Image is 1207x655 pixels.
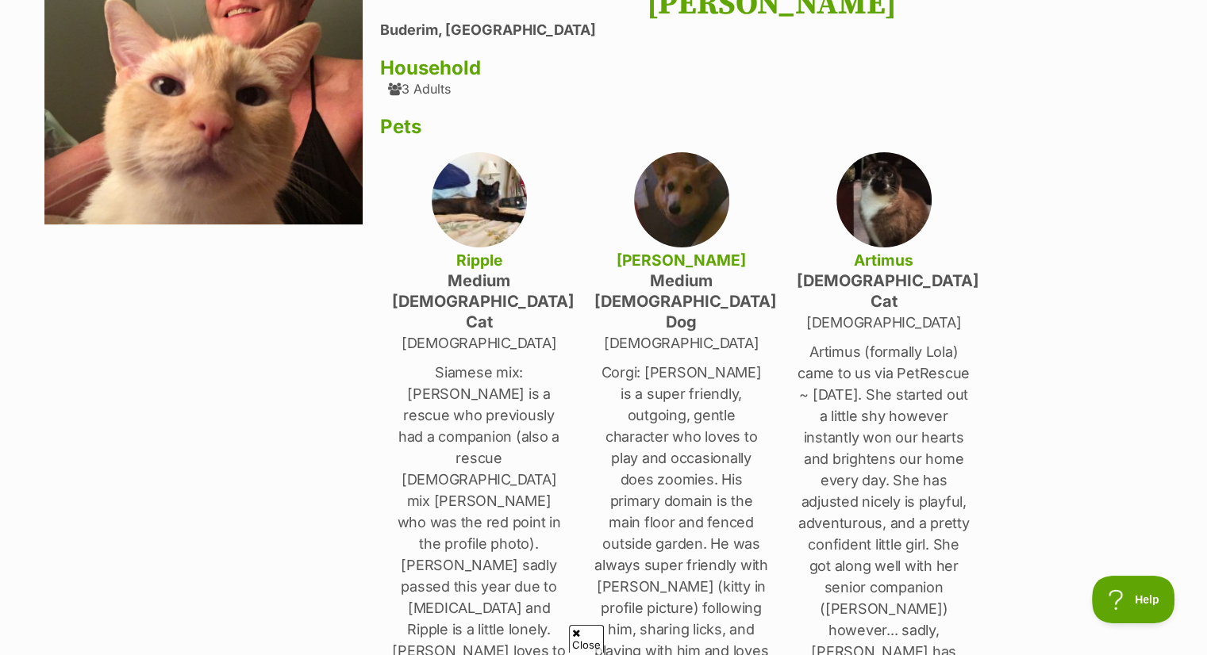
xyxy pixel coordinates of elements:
img: t3hvl6lbauebiofsapi4.jpg [634,152,729,247]
h3: Household [380,57,1163,79]
img: s17dkqtkuevcsmkd0thy.jpg [836,152,932,247]
h4: medium [DEMOGRAPHIC_DATA] Cat [392,270,567,332]
p: [DEMOGRAPHIC_DATA] [594,332,769,354]
p: [DEMOGRAPHIC_DATA] [392,332,567,354]
div: 3 Adults [388,82,451,96]
h4: Artimus [797,250,971,270]
h4: [PERSON_NAME] [594,250,769,270]
li: Buderim, [GEOGRAPHIC_DATA] [380,22,1163,39]
img: dyoejzrsh9kxyj3fwdio.jpg [432,152,527,247]
h3: Pets [380,116,1163,138]
iframe: Help Scout Beacon - Open [1092,576,1175,623]
h4: medium [DEMOGRAPHIC_DATA] Dog [594,270,769,332]
h4: [DEMOGRAPHIC_DATA] Cat [797,270,971,312]
p: [DEMOGRAPHIC_DATA] [797,312,971,333]
h4: Ripple [392,250,567,270]
span: Close [569,625,604,653]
